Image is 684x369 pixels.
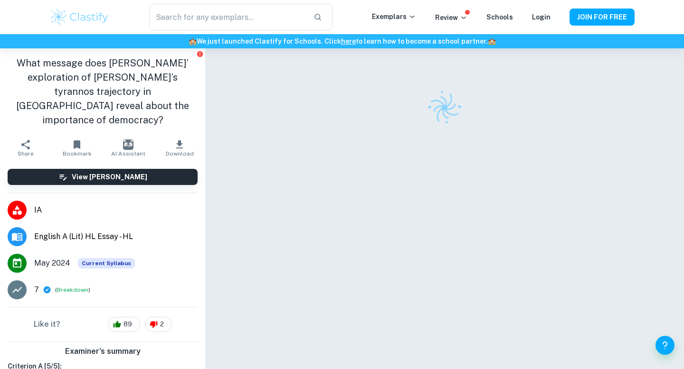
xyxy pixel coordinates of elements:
[372,11,416,22] p: Exemplars
[34,204,198,216] span: IA
[196,50,203,57] button: Report issue
[123,139,133,150] img: AI Assistant
[4,346,201,357] h6: Examiner's summary
[8,169,198,185] button: View [PERSON_NAME]
[49,8,110,27] img: Clastify logo
[78,258,135,268] div: This exemplar is based on the current syllabus. Feel free to refer to it for inspiration/ideas wh...
[570,9,635,26] button: JOIN FOR FREE
[488,37,496,45] span: 🏫
[57,286,88,294] button: Breakdown
[421,84,468,131] img: Clastify logo
[118,320,137,329] span: 89
[189,37,197,45] span: 🏫
[486,13,513,21] a: Schools
[149,4,306,30] input: Search for any exemplars...
[8,56,198,127] h1: What message does [PERSON_NAME]’ exploration of [PERSON_NAME]’s tyrannos trajectory in [GEOGRAPHI...
[341,37,356,45] a: here
[532,13,551,21] a: Login
[18,150,34,157] span: Share
[34,258,70,269] span: May 2024
[78,258,135,268] span: Current Syllabus
[72,172,147,182] h6: View [PERSON_NAME]
[2,36,682,46] h6: We just launched Clastify for Schools. Click to learn how to become a school partner.
[51,135,103,161] button: Bookmark
[155,320,169,329] span: 2
[154,135,205,161] button: Download
[34,319,60,330] h6: Like it?
[34,231,198,242] span: English A (Lit) HL Essay - HL
[111,150,145,157] span: AI Assistant
[655,336,674,355] button: Help and Feedback
[55,286,90,295] span: ( )
[435,12,467,23] p: Review
[108,317,140,332] div: 89
[166,150,194,157] span: Download
[103,135,154,161] button: AI Assistant
[145,317,172,332] div: 2
[34,284,39,295] p: 7
[63,150,92,157] span: Bookmark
